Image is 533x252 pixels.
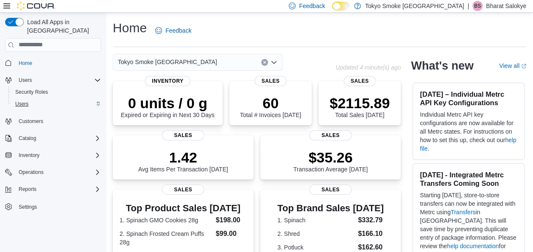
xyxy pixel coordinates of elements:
a: Settings [15,202,40,212]
dt: 2. Spinach Frosted Cream Puffs 28g [120,230,212,246]
dd: $166.10 [358,229,384,239]
button: Catalog [15,133,39,143]
span: Security Roles [15,89,48,95]
dd: $198.00 [216,215,247,225]
button: Clear input [261,59,268,66]
span: BS [474,1,481,11]
span: Sales [162,185,204,195]
div: Transaction Average [DATE] [293,149,368,173]
p: Tokyo Smoke [GEOGRAPHIC_DATA] [365,1,464,11]
span: Catalog [19,135,36,142]
a: View allExternal link [499,62,526,69]
span: Operations [19,169,44,176]
span: Users [15,75,101,85]
span: Customers [15,116,101,126]
a: help documentation [447,243,499,249]
dt: 1. Spinach GMO Cookies 28g [120,216,212,224]
span: Tokyo Smoke [GEOGRAPHIC_DATA] [118,57,217,67]
span: Home [15,58,101,68]
dd: $332.79 [358,215,384,225]
div: Expired or Expiring in Next 30 Days [121,95,215,118]
span: Sales [344,76,376,86]
span: Inventory [19,152,39,159]
dt: 1. Spinach [277,216,354,224]
dt: 3. Potluck [277,243,354,252]
h3: [DATE] - Integrated Metrc Transfers Coming Soon [420,171,517,188]
span: Feedback [299,2,325,10]
button: Users [15,75,35,85]
button: Inventory [2,149,104,161]
h2: What's new [411,59,473,73]
button: Reports [2,183,104,195]
a: Home [15,58,36,68]
a: Customers [15,116,47,126]
span: Sales [310,185,352,195]
button: Open list of options [271,59,277,66]
span: Catalog [15,133,101,143]
div: Total # Invoices [DATE] [240,95,301,118]
span: Sales [255,76,287,86]
input: Dark Mode [332,2,350,11]
button: Catalog [2,132,104,144]
button: Customers [2,115,104,127]
div: Avg Items Per Transaction [DATE] [138,149,228,173]
h3: Top Brand Sales [DATE] [277,203,384,213]
p: 0 units / 0 g [121,95,215,112]
p: 60 [240,95,301,112]
span: Users [15,101,28,107]
span: Reports [19,186,36,193]
img: Cova [17,2,55,10]
button: Home [2,57,104,69]
span: Customers [19,118,43,125]
span: Settings [19,204,37,210]
nav: Complex example [5,53,101,235]
h3: [DATE] – Individual Metrc API Key Configurations [420,90,517,107]
p: | [467,1,469,11]
p: 1.42 [138,149,228,166]
span: Settings [15,201,101,212]
button: Users [8,98,104,110]
span: Users [19,77,32,84]
button: Reports [15,184,40,194]
span: Inventory [15,150,101,160]
button: Users [2,74,104,86]
h1: Home [113,20,147,36]
button: Security Roles [8,86,104,98]
button: Operations [2,166,104,178]
p: Individual Metrc API key configurations are now available for all Metrc states. For instructions ... [420,110,517,153]
span: Operations [15,167,101,177]
p: $35.26 [293,149,368,166]
span: Load All Apps in [GEOGRAPHIC_DATA] [24,18,101,35]
a: Security Roles [12,87,51,97]
span: Sales [310,130,352,140]
p: Bharat Salokye [486,1,526,11]
span: Home [19,60,32,67]
span: Feedback [165,26,191,35]
p: $2115.89 [329,95,390,112]
span: Reports [15,184,101,194]
button: Inventory [15,150,43,160]
div: Bharat Salokye [472,1,483,11]
div: Total Sales [DATE] [329,95,390,118]
a: help file [420,137,516,152]
svg: External link [521,64,526,69]
span: Sales [162,130,204,140]
a: Feedback [152,22,195,39]
button: Settings [2,200,104,213]
a: Users [12,99,32,109]
span: Security Roles [12,87,101,97]
span: Inventory [145,76,190,86]
p: Updated 4 minute(s) ago [335,64,401,71]
span: Users [12,99,101,109]
dt: 2. Shred [277,230,354,238]
h3: Top Product Sales [DATE] [120,203,247,213]
dd: $99.00 [216,229,247,239]
button: Operations [15,167,47,177]
a: Transfers [451,209,476,216]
